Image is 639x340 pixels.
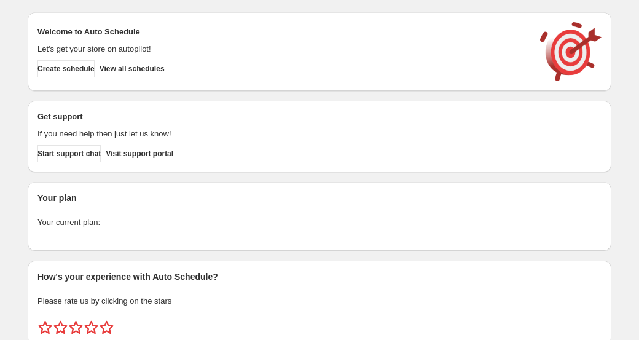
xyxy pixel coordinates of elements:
[37,26,528,38] h2: Welcome to Auto Schedule
[106,145,173,162] a: Visit support portal
[37,149,101,159] span: Start support chat
[37,216,602,229] p: Your current plan:
[100,64,165,74] span: View all schedules
[100,60,165,77] button: View all schedules
[37,64,95,74] span: Create schedule
[37,60,95,77] button: Create schedule
[37,111,528,123] h2: Get support
[37,43,528,55] p: Let's get your store on autopilot!
[37,192,602,204] h2: Your plan
[37,295,602,307] p: Please rate us by clicking on the stars
[106,149,173,159] span: Visit support portal
[37,145,101,162] a: Start support chat
[37,271,602,283] h2: How's your experience with Auto Schedule?
[37,128,528,140] p: If you need help then just let us know!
